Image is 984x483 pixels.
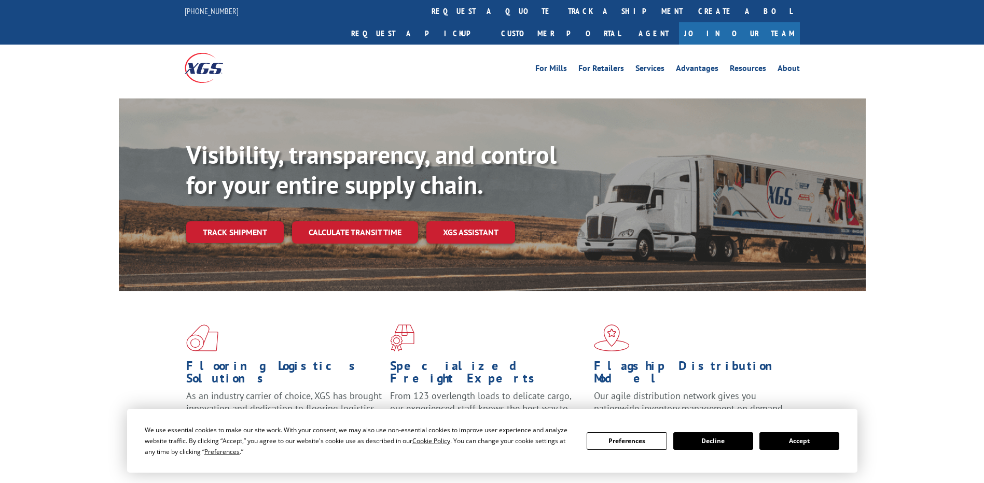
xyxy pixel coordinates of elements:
a: Agent [628,22,679,45]
a: Join Our Team [679,22,800,45]
p: From 123 overlength loads to delicate cargo, our experienced staff knows the best way to move you... [390,390,586,436]
a: Services [635,64,664,76]
span: Preferences [204,447,240,456]
a: Customer Portal [493,22,628,45]
div: We use essential cookies to make our site work. With your consent, we may also use non-essential ... [145,424,574,457]
h1: Flooring Logistics Solutions [186,360,382,390]
a: Calculate transit time [292,221,418,244]
img: xgs-icon-focused-on-flooring-red [390,324,414,351]
div: Cookie Consent Prompt [127,409,857,473]
span: Cookie Policy [412,436,450,445]
button: Decline [673,432,753,450]
b: Visibility, transparency, and control for your entire supply chain. [186,138,557,201]
img: xgs-icon-flagship-distribution-model-red [594,324,630,351]
button: Preferences [587,432,667,450]
a: Resources [730,64,766,76]
a: XGS ASSISTANT [426,221,515,244]
a: About [778,64,800,76]
button: Accept [759,432,839,450]
a: [PHONE_NUMBER] [185,6,239,16]
span: Our agile distribution network gives you nationwide inventory management on demand. [594,390,785,414]
a: Request a pickup [343,22,493,45]
h1: Specialized Freight Experts [390,360,586,390]
img: xgs-icon-total-supply-chain-intelligence-red [186,324,218,351]
span: As an industry carrier of choice, XGS has brought innovation and dedication to flooring logistics... [186,390,382,427]
a: For Mills [535,64,567,76]
h1: Flagship Distribution Model [594,360,790,390]
a: Track shipment [186,221,284,243]
a: Advantages [676,64,718,76]
a: For Retailers [578,64,624,76]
